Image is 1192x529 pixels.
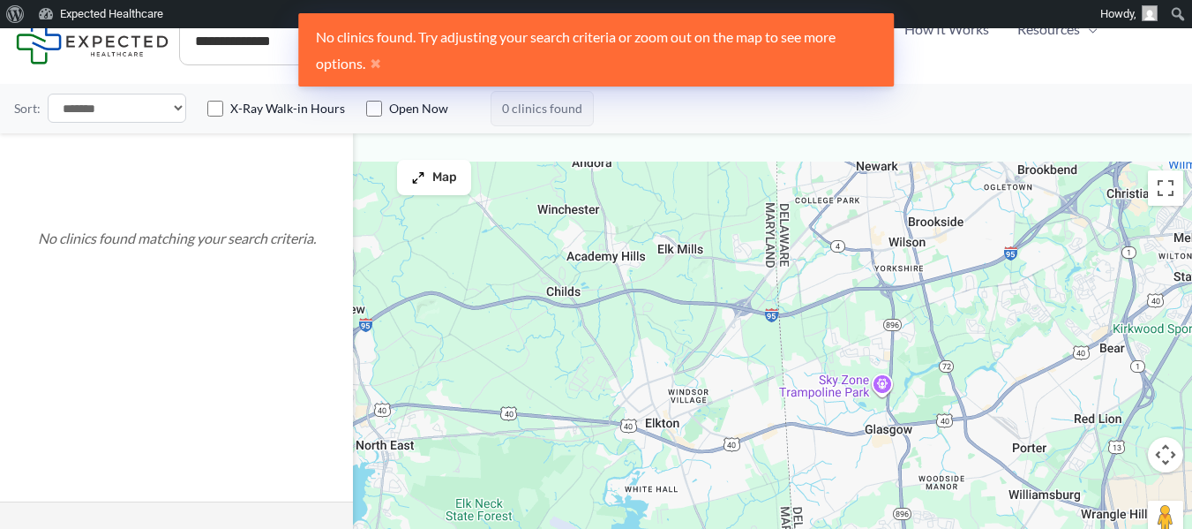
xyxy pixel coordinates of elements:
[411,170,425,185] img: Maximize
[397,160,471,195] button: Map
[16,19,169,64] img: Expected Healthcare Logo - side, dark font, small
[298,13,895,87] div: No clinics found. Try adjusting your search criteria or zoom out on the map to see more options.
[365,57,386,71] button: Close
[432,170,457,185] span: Map
[1148,170,1183,206] button: Toggle fullscreen view
[230,100,345,117] label: X-Ray Walk-in Hours
[18,208,335,269] div: No clinics found matching your search criteria.
[1017,16,1080,42] span: Resources
[1148,437,1183,472] button: Map camera controls
[14,97,41,120] label: Sort:
[1080,16,1098,42] span: Menu Toggle
[491,91,594,126] span: 0 clinics found
[904,16,989,42] span: How It Works
[890,16,1003,42] a: How It Works
[1003,16,1112,42] a: ResourcesMenu Toggle
[389,100,448,117] label: Open Now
